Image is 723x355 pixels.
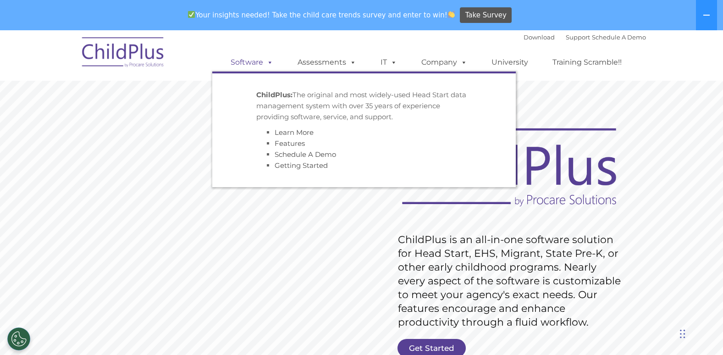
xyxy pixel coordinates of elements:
[412,53,476,72] a: Company
[288,53,365,72] a: Assessments
[677,311,723,355] iframe: Chat Widget
[371,53,406,72] a: IT
[680,320,685,348] div: Drag
[7,327,30,350] button: Cookies Settings
[77,31,169,77] img: ChildPlus by Procare Solutions
[566,33,590,41] a: Support
[184,6,459,24] span: Your insights needed! Take the child care trends survey and enter to win!
[275,150,336,159] a: Schedule A Demo
[543,53,631,72] a: Training Scramble!!
[460,7,512,23] a: Take Survey
[465,7,507,23] span: Take Survey
[256,89,472,122] p: The original and most widely-used Head Start data management system with over 35 years of experie...
[221,53,282,72] a: Software
[398,233,625,329] rs-layer: ChildPlus is an all-in-one software solution for Head Start, EHS, Migrant, State Pre-K, or other ...
[524,33,646,41] font: |
[448,11,455,18] img: 👏
[256,90,293,99] strong: ChildPlus:
[592,33,646,41] a: Schedule A Demo
[482,53,537,72] a: University
[275,161,328,170] a: Getting Started
[188,11,195,18] img: ✅
[275,139,305,148] a: Features
[275,128,314,137] a: Learn More
[524,33,555,41] a: Download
